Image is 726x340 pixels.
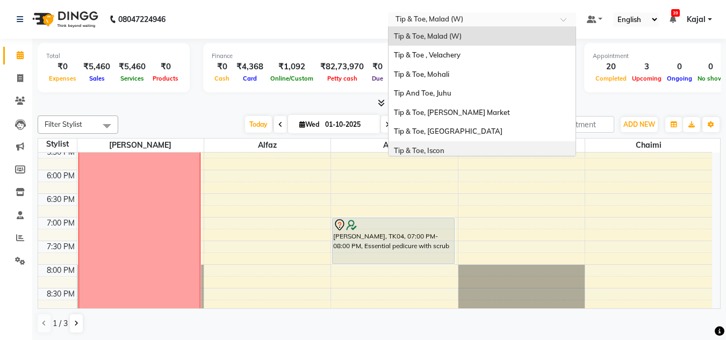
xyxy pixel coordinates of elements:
[45,170,77,182] div: 6:00 PM
[695,61,726,73] div: 0
[394,127,502,135] span: Tip & Toe, [GEOGRAPHIC_DATA]
[268,61,316,73] div: ₹1,092
[118,4,166,34] b: 08047224946
[664,75,695,82] span: Ongoing
[593,61,629,73] div: 20
[45,120,82,128] span: Filter Stylist
[45,288,77,300] div: 8:30 PM
[204,139,330,152] span: Alfaz
[245,116,272,133] span: Today
[593,52,726,61] div: Appointment
[45,241,77,252] div: 7:30 PM
[629,75,664,82] span: Upcoming
[394,70,449,78] span: Tip & Toe, Mohali
[38,139,77,150] div: Stylist
[118,75,147,82] span: Services
[333,218,454,264] div: [PERSON_NAME], TK04, 07:00 PM-08:00 PM, Essential pedicure with scrub
[369,75,386,82] span: Due
[77,139,204,152] span: [PERSON_NAME]
[150,61,181,73] div: ₹0
[593,75,629,82] span: Completed
[79,61,114,73] div: ₹5,460
[45,265,77,276] div: 8:00 PM
[297,120,322,128] span: Wed
[322,117,376,133] input: 2025-10-01
[585,139,712,152] span: Chaimi
[232,61,268,73] div: ₹4,368
[212,75,232,82] span: Cash
[212,52,387,61] div: Finance
[394,108,510,117] span: Tip & Toe, [PERSON_NAME] Market
[394,146,444,155] span: Tip & Toe, Iscon
[325,75,360,82] span: Petty cash
[45,147,77,158] div: 5:30 PM
[46,75,79,82] span: Expenses
[268,75,316,82] span: Online/Custom
[46,52,181,61] div: Total
[331,139,457,152] span: Akash
[664,61,695,73] div: 0
[670,15,676,24] a: 39
[87,75,107,82] span: Sales
[687,14,706,25] span: Kajal
[150,75,181,82] span: Products
[394,50,461,59] span: Tip & Toe , Velachery
[368,61,387,73] div: ₹0
[388,26,576,156] ng-dropdown-panel: Options list
[45,218,77,229] div: 7:00 PM
[671,9,680,17] span: 39
[27,4,101,34] img: logo
[623,120,655,128] span: ADD NEW
[629,61,664,73] div: 3
[316,61,368,73] div: ₹82,73,970
[212,61,232,73] div: ₹0
[45,194,77,205] div: 6:30 PM
[240,75,260,82] span: Card
[114,61,150,73] div: ₹5,460
[394,89,451,97] span: Tip And Toe, Juhu
[53,318,68,329] span: 1 / 3
[621,117,658,132] button: ADD NEW
[394,32,462,40] span: Tip & Toe, Malad (W)
[46,61,79,73] div: ₹0
[695,75,726,82] span: No show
